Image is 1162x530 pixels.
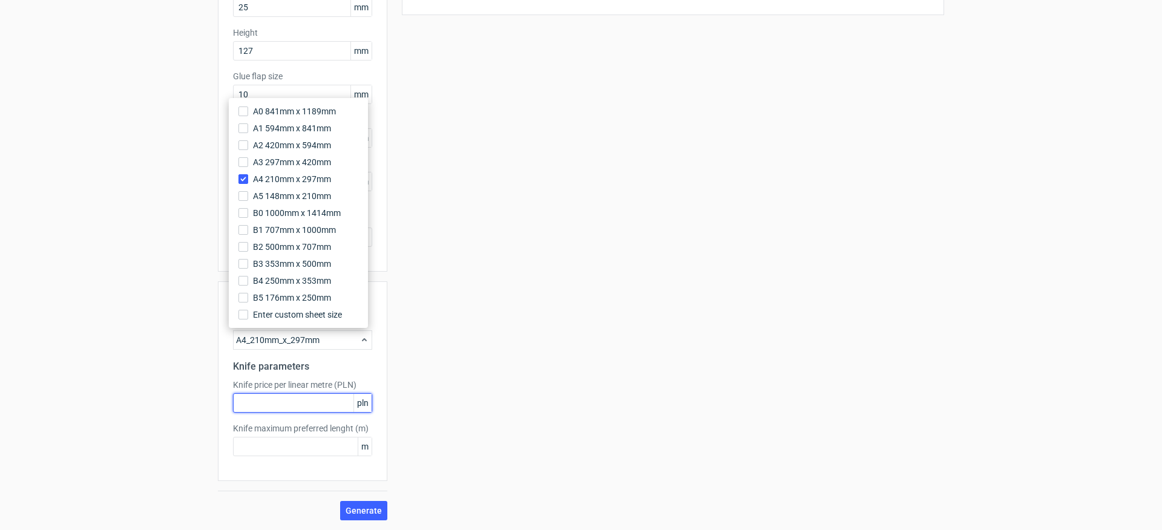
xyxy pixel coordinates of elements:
[253,156,331,168] span: A3 297mm x 420mm
[233,359,372,374] h2: Knife parameters
[233,70,372,82] label: Glue flap size
[253,309,342,321] span: Enter custom sheet size
[233,422,372,434] label: Knife maximum preferred lenght (m)
[346,506,382,515] span: Generate
[253,122,331,134] span: A1 594mm x 841mm
[233,379,372,391] label: Knife price per linear metre (PLN)
[253,139,331,151] span: A2 420mm x 594mm
[253,241,331,253] span: B2 500mm x 707mm
[340,501,387,520] button: Generate
[253,275,331,287] span: B4 250mm x 353mm
[253,173,331,185] span: A4 210mm x 297mm
[253,105,336,117] span: A0 841mm x 1189mm
[253,190,331,202] span: A5 148mm x 210mm
[233,27,372,39] label: Height
[253,292,331,304] span: B5 176mm x 250mm
[353,394,372,412] span: pln
[253,224,336,236] span: B1 707mm x 1000mm
[253,207,341,219] span: B0 1000mm x 1414mm
[350,85,372,103] span: mm
[233,330,372,350] div: A4_210mm_x_297mm
[350,42,372,60] span: mm
[253,258,331,270] span: B3 353mm x 500mm
[358,437,372,456] span: m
